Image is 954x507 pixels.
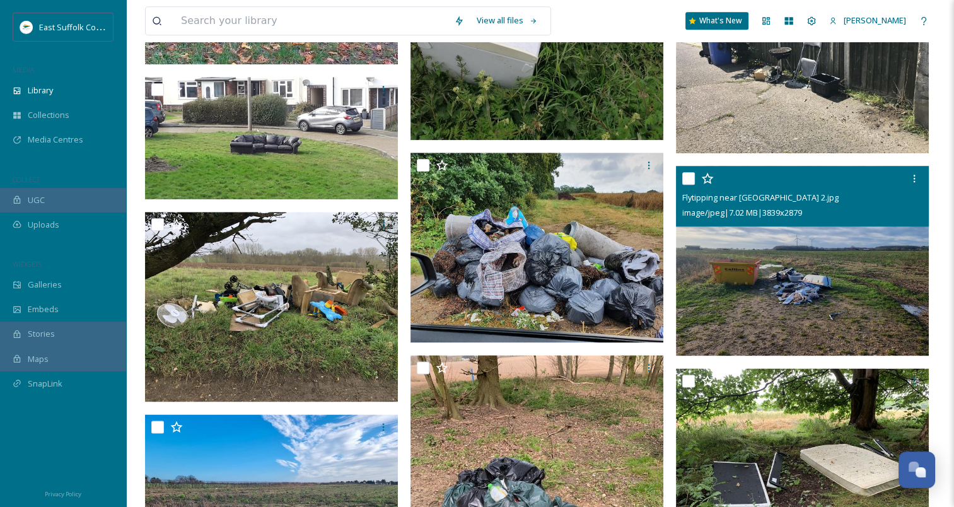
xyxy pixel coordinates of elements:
[28,109,69,121] span: Collections
[28,134,83,146] span: Media Centres
[28,353,49,365] span: Maps
[145,212,398,402] img: Flytipping Stratton Hall Drift, Stratton Hall, Levington1.jpeg
[823,8,912,33] a: [PERSON_NAME]
[28,328,55,340] span: Stories
[682,207,802,218] span: image/jpeg | 7.02 MB | 3839 x 2879
[685,12,748,30] a: What's New
[13,259,42,269] span: WIDGETS
[28,303,59,315] span: Embeds
[45,490,81,498] span: Privacy Policy
[45,486,81,501] a: Privacy Policy
[28,279,62,291] span: Galleries
[682,192,839,203] span: Flytipping near [GEOGRAPHIC_DATA] 2.jpg
[470,8,544,33] a: View all files
[145,77,398,200] img: Flytipping Waveney Road, Felixstowe.jpg
[13,65,35,74] span: MEDIA
[175,7,448,35] input: Search your library
[28,378,62,390] span: SnapLink
[28,194,45,206] span: UGC
[39,21,113,33] span: East Suffolk Council
[844,15,906,26] span: [PERSON_NAME]
[899,452,935,488] button: Open Chat
[28,219,59,231] span: Uploads
[676,166,929,356] img: Flytipping near Waldringfield 2.jpg
[410,153,663,342] img: Flytipping Wangford Road, Uggeshall.jpg
[28,84,53,96] span: Library
[13,175,40,184] span: COLLECT
[20,21,33,33] img: ESC%20Logo.png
